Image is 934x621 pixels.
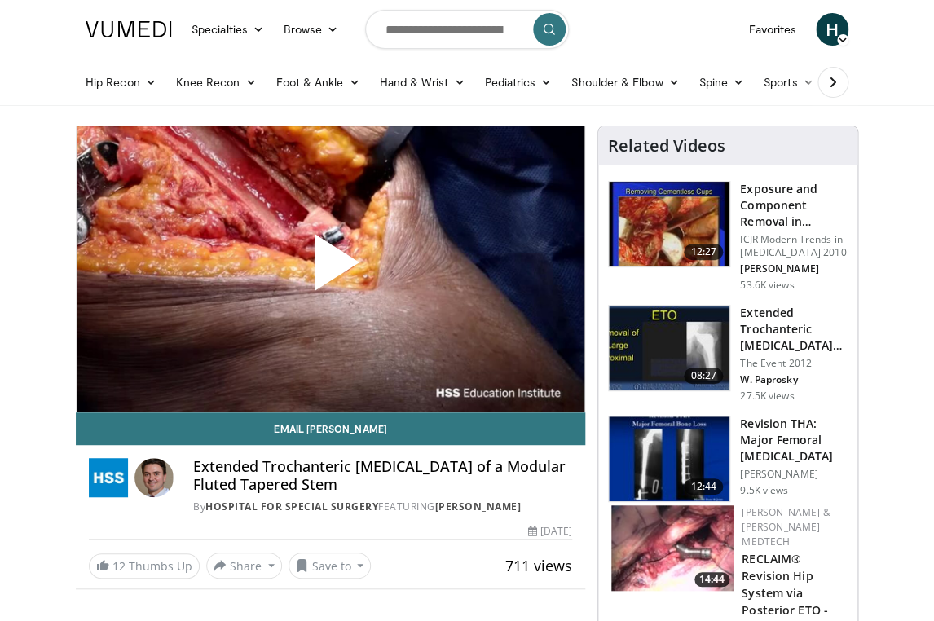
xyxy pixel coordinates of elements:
div: [DATE] [528,524,572,539]
img: 38436_0000_3.png.150x105_q85_crop-smart_upscale.jpg [609,416,729,501]
a: Hip Recon [76,66,166,99]
img: 297848_0003_1.png.150x105_q85_crop-smart_upscale.jpg [609,182,729,266]
input: Search topics, interventions [365,10,569,49]
p: 9.5K views [740,484,788,497]
a: Spine [689,66,753,99]
a: [PERSON_NAME] & [PERSON_NAME] MedTech [742,505,830,548]
a: H [816,13,848,46]
p: [PERSON_NAME] [740,262,848,275]
a: Shoulder & Elbow [562,66,689,99]
span: 12 [112,558,126,574]
p: [PERSON_NAME] [740,468,848,481]
p: The Event 2012 [740,357,848,370]
a: Hospital for Special Surgery [205,500,378,513]
button: Play Video [183,189,477,349]
a: [PERSON_NAME] [435,500,522,513]
a: 14:44 [611,505,734,591]
span: 711 views [505,556,572,575]
a: 08:27 Extended Trochanteric [MEDICAL_DATA] for Implant Removal in Revision THA The Event 2012 W. ... [608,305,848,403]
a: 12:44 Revision THA: Major Femoral [MEDICAL_DATA] [PERSON_NAME] 9.5K views [608,416,848,502]
a: Favorites [738,13,806,46]
video-js: Video Player [77,126,584,412]
a: Pediatrics [474,66,562,99]
span: 14:44 [694,572,729,587]
img: 5SPjETdNCPS-ZANX4xMDoxOmtxOwKG7D.150x105_q85_crop-smart_upscale.jpg [609,306,729,390]
span: 08:27 [684,368,723,384]
a: Knee Recon [166,66,267,99]
button: Save to [289,553,372,579]
a: Hand & Wrist [369,66,474,99]
span: 12:27 [684,244,723,260]
p: ICJR Modern Trends in [MEDICAL_DATA] 2010 [740,233,848,259]
h3: Exposure and Component Removal in Revision THA [740,181,848,230]
img: Hospital for Special Surgery [89,458,128,497]
h3: Revision THA: Major Femoral [MEDICAL_DATA] [740,416,848,465]
a: Email [PERSON_NAME] [76,412,585,445]
button: Share [206,553,282,579]
img: VuMedi Logo [86,21,172,37]
div: By FEATURING [193,500,572,514]
a: Foot & Ankle [267,66,370,99]
img: Avatar [134,458,174,497]
h4: Extended Trochanteric [MEDICAL_DATA] of a Modular Fluted Tapered Stem [193,458,572,493]
h4: Related Videos [608,136,725,156]
a: Browse [274,13,349,46]
a: Sports [754,66,824,99]
p: 53.6K views [740,279,794,292]
img: 88178fad-16e7-4286-8b0d-e0e977b615e6.150x105_q85_crop-smart_upscale.jpg [611,505,734,591]
h3: Extended Trochanteric [MEDICAL_DATA] for Implant Removal in Revision THA [740,305,848,354]
a: Specialties [182,13,274,46]
span: 12:44 [684,478,723,495]
p: 27.5K views [740,390,794,403]
a: 12:27 Exposure and Component Removal in Revision THA ICJR Modern Trends in [MEDICAL_DATA] 2010 [P... [608,181,848,292]
p: W. Paprosky [740,373,848,386]
a: 12 Thumbs Up [89,553,200,579]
